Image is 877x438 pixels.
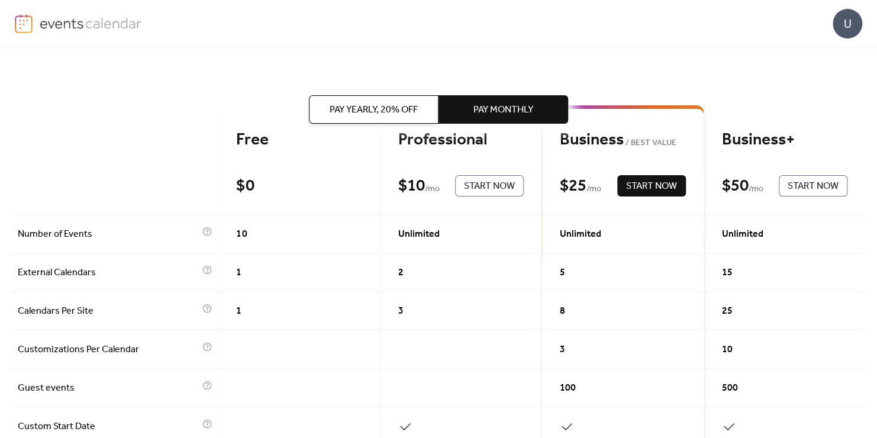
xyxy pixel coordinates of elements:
[833,9,862,38] div: U
[236,176,254,197] div: $ 0
[560,343,565,357] span: 3
[626,179,677,194] span: Start Now
[722,130,847,150] div: Business+
[464,179,515,194] span: Start Now
[398,266,404,280] span: 2
[586,182,601,197] span: / mo
[18,304,199,318] span: Calendars Per Site
[425,182,440,197] span: / mo
[722,227,763,241] span: Unlimited
[15,14,33,33] img: logo
[236,304,241,318] span: 1
[722,343,733,357] span: 10
[560,227,601,241] span: Unlimited
[560,130,685,150] div: Business
[398,176,425,197] div: $ 10
[18,420,199,434] span: Custom Start Date
[749,182,763,197] span: / mo
[560,381,576,395] span: 100
[617,175,686,197] button: Start Now
[779,175,847,197] button: Start Now
[236,227,247,241] span: 10
[560,176,586,197] div: $ 25
[788,179,839,194] span: Start Now
[560,266,565,280] span: 5
[330,103,418,117] span: Pay Yearly, 20% off
[624,136,676,150] span: BEST VALUE
[40,14,142,32] img: logo-type
[722,304,733,318] span: 25
[398,304,404,318] span: 3
[236,266,241,280] span: 1
[722,266,733,280] span: 15
[18,343,199,357] span: Customizations Per Calendar
[309,95,438,124] button: Pay Yearly, 20% off
[18,227,199,241] span: Number of Events
[398,227,440,241] span: Unlimited
[455,175,524,197] button: Start Now
[18,381,199,395] span: Guest events
[438,95,568,124] button: Pay Monthly
[236,130,362,150] div: Free
[722,381,738,395] span: 500
[473,103,533,117] span: Pay Monthly
[560,304,565,318] span: 8
[18,266,199,280] span: External Calendars
[722,176,749,197] div: $ 50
